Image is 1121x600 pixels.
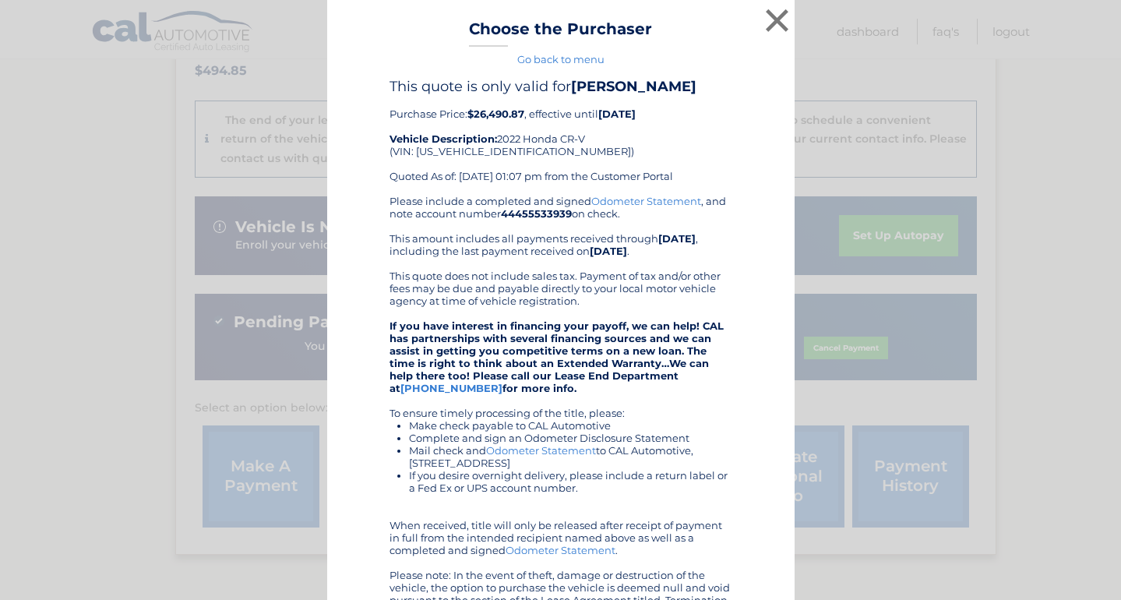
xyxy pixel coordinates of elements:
b: [DATE] [598,108,636,120]
a: Odometer Statement [591,195,701,207]
b: [DATE] [658,232,696,245]
a: Go back to menu [517,53,605,65]
b: [DATE] [590,245,627,257]
a: Odometer Statement [506,544,615,556]
b: [PERSON_NAME] [571,78,696,95]
li: Mail check and to CAL Automotive, [STREET_ADDRESS] [409,444,732,469]
li: Complete and sign an Odometer Disclosure Statement [409,432,732,444]
b: 44455533939 [501,207,572,220]
div: Purchase Price: , effective until 2022 Honda CR-V (VIN: [US_VEHICLE_IDENTIFICATION_NUMBER]) Quote... [390,78,732,195]
a: Odometer Statement [486,444,596,457]
button: × [762,5,793,36]
li: If you desire overnight delivery, please include a return label or a Fed Ex or UPS account number. [409,469,732,494]
h3: Choose the Purchaser [469,19,652,47]
b: $26,490.87 [467,108,524,120]
strong: Vehicle Description: [390,132,497,145]
strong: If you have interest in financing your payoff, we can help! CAL has partnerships with several fin... [390,319,724,394]
li: Make check payable to CAL Automotive [409,419,732,432]
a: [PHONE_NUMBER] [400,382,502,394]
h4: This quote is only valid for [390,78,732,95]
